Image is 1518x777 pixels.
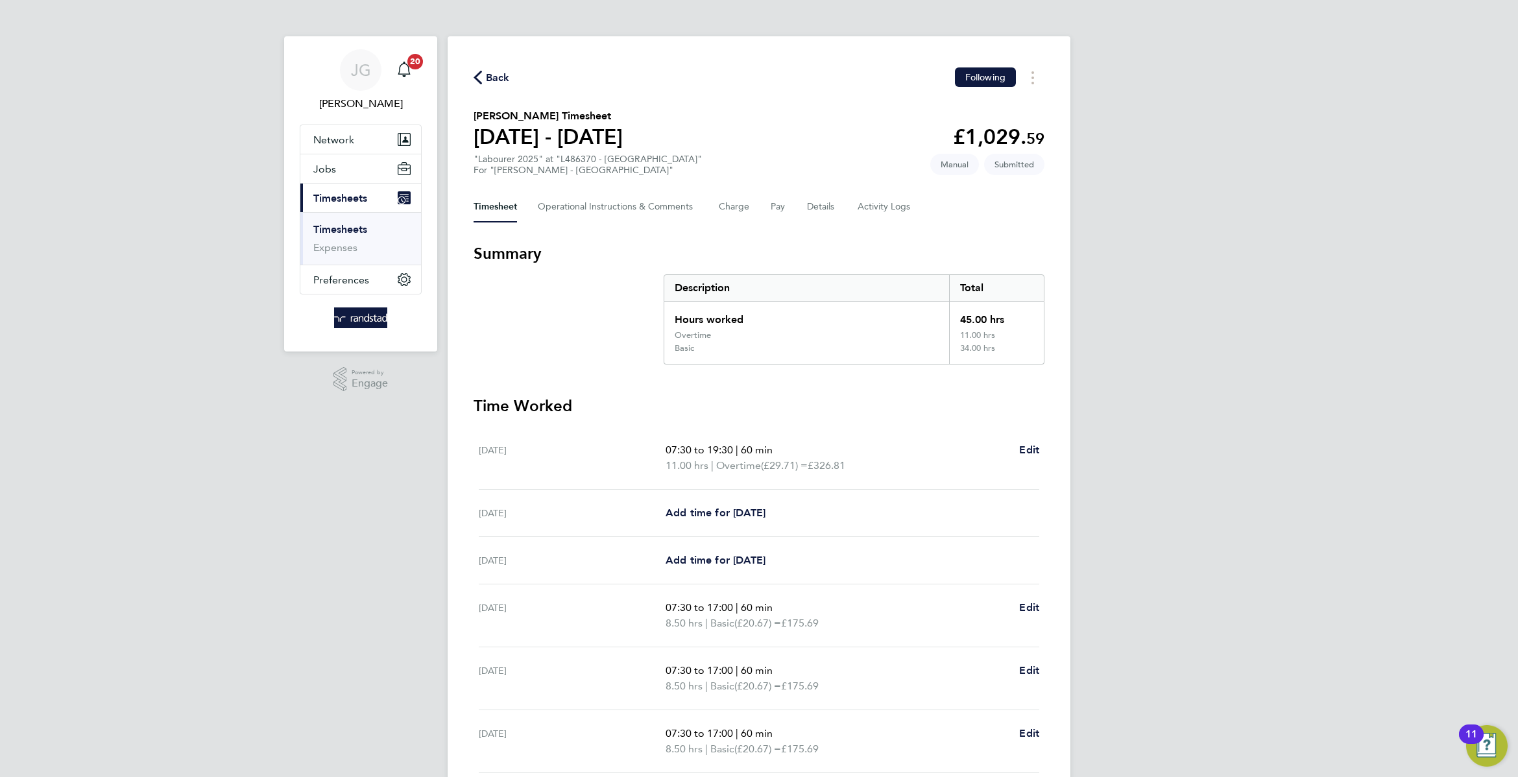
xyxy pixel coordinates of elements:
[300,307,422,328] a: Go to home page
[736,601,738,614] span: |
[984,154,1044,175] span: This timesheet is Submitted.
[666,554,765,566] span: Add time for [DATE]
[664,302,949,330] div: Hours worked
[675,343,694,353] div: Basic
[334,307,388,328] img: randstad-logo-retina.png
[734,743,781,755] span: (£20.67) =
[666,553,765,568] a: Add time for [DATE]
[666,459,708,472] span: 11.00 hrs
[666,601,733,614] span: 07:30 to 17:00
[761,459,808,472] span: (£29.71) =
[955,67,1016,87] button: Following
[300,96,422,112] span: James Garrard
[781,680,819,692] span: £175.69
[666,727,733,739] span: 07:30 to 17:00
[1019,601,1039,614] span: Edit
[771,191,786,222] button: Pay
[736,664,738,676] span: |
[300,49,422,112] a: JG[PERSON_NAME]
[1019,600,1039,616] a: Edit
[1019,444,1039,456] span: Edit
[734,680,781,692] span: (£20.67) =
[858,191,912,222] button: Activity Logs
[666,617,703,629] span: 8.50 hrs
[1021,67,1044,88] button: Timesheets Menu
[666,743,703,755] span: 8.50 hrs
[965,71,1006,83] span: Following
[666,505,765,521] a: Add time for [DATE]
[719,191,750,222] button: Charge
[313,192,367,204] span: Timesheets
[474,124,623,150] h1: [DATE] - [DATE]
[736,444,738,456] span: |
[1026,129,1044,148] span: 59
[741,601,773,614] span: 60 min
[705,617,708,629] span: |
[313,274,369,286] span: Preferences
[479,663,666,694] div: [DATE]
[664,274,1044,365] div: Summary
[474,69,510,86] button: Back
[705,680,708,692] span: |
[741,664,773,676] span: 60 min
[949,330,1044,343] div: 11.00 hrs
[781,617,819,629] span: £175.69
[741,444,773,456] span: 60 min
[949,302,1044,330] div: 45.00 hrs
[474,243,1044,264] h3: Summary
[666,680,703,692] span: 8.50 hrs
[1019,442,1039,458] a: Edit
[716,458,761,473] span: Overtime
[313,163,336,175] span: Jobs
[300,184,421,212] button: Timesheets
[666,664,733,676] span: 07:30 to 17:00
[284,36,437,352] nav: Main navigation
[666,507,765,519] span: Add time for [DATE]
[953,125,1044,149] app-decimal: £1,029.
[474,396,1044,416] h3: Time Worked
[352,378,388,389] span: Engage
[474,108,623,124] h2: [PERSON_NAME] Timesheet
[300,212,421,265] div: Timesheets
[741,727,773,739] span: 60 min
[949,343,1044,364] div: 34.00 hrs
[474,154,702,176] div: "Labourer 2025" at "L486370 - [GEOGRAPHIC_DATA]"
[538,191,698,222] button: Operational Instructions & Comments
[675,330,711,341] div: Overtime
[949,275,1044,301] div: Total
[333,367,389,392] a: Powered byEngage
[352,367,388,378] span: Powered by
[479,553,666,568] div: [DATE]
[486,70,510,86] span: Back
[710,616,734,631] span: Basic
[710,741,734,757] span: Basic
[734,617,781,629] span: (£20.67) =
[711,459,714,472] span: |
[1466,725,1508,767] button: Open Resource Center, 11 new notifications
[1019,664,1039,676] span: Edit
[710,678,734,694] span: Basic
[1019,726,1039,741] a: Edit
[474,165,702,176] div: For "[PERSON_NAME] - [GEOGRAPHIC_DATA]"
[407,54,423,69] span: 20
[300,265,421,294] button: Preferences
[736,727,738,739] span: |
[1019,727,1039,739] span: Edit
[1019,663,1039,678] a: Edit
[781,743,819,755] span: £175.69
[300,125,421,154] button: Network
[479,726,666,757] div: [DATE]
[300,154,421,183] button: Jobs
[313,134,354,146] span: Network
[807,191,837,222] button: Details
[479,505,666,521] div: [DATE]
[391,49,417,91] a: 20
[479,442,666,473] div: [DATE]
[666,444,733,456] span: 07:30 to 19:30
[664,275,949,301] div: Description
[313,223,367,235] a: Timesheets
[808,459,845,472] span: £326.81
[313,241,357,254] a: Expenses
[930,154,979,175] span: This timesheet was manually created.
[479,600,666,631] div: [DATE]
